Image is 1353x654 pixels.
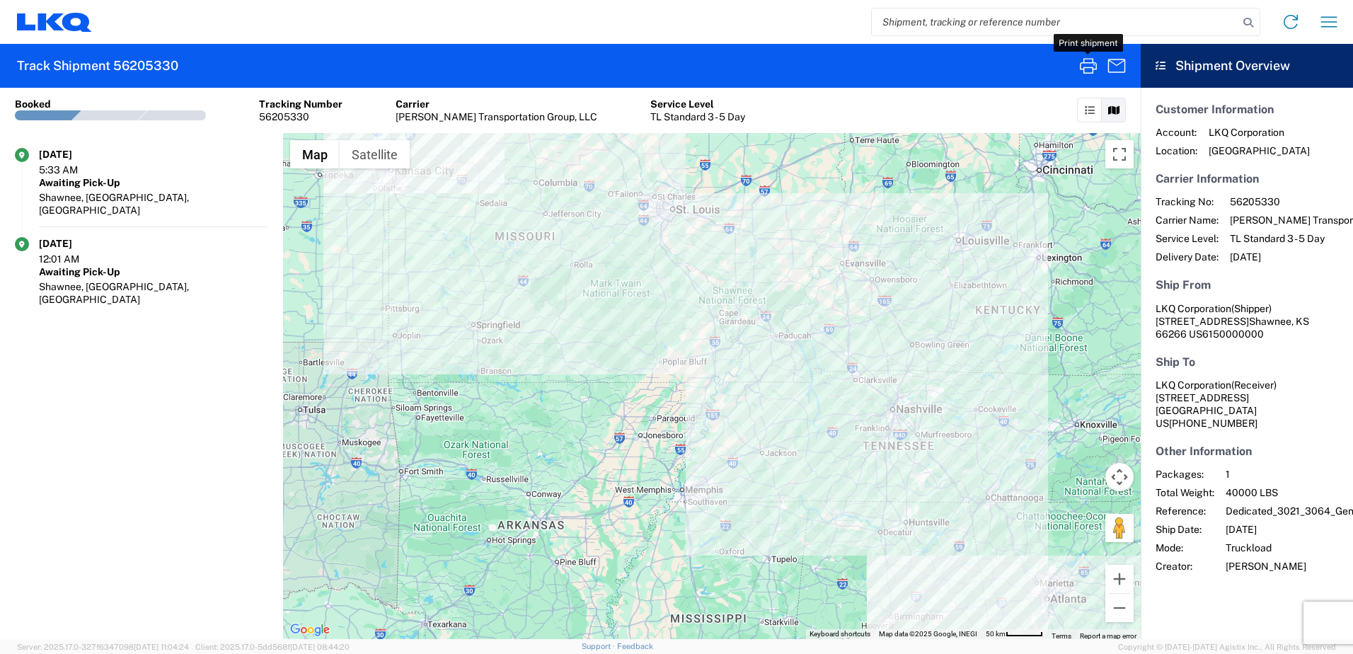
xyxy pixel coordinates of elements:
[396,98,597,110] div: Carrier
[879,630,977,638] span: Map data ©2025 Google, INEGI
[1156,302,1338,340] address: Shawnee, KS 66266 US
[1156,214,1219,226] span: Carrier Name:
[134,643,189,651] span: [DATE] 11:04:24
[1156,486,1214,499] span: Total Weight:
[1156,541,1214,554] span: Mode:
[650,110,745,123] div: TL Standard 3 - 5 Day
[1156,251,1219,263] span: Delivery Date:
[39,163,110,176] div: 5:33 AM
[1156,278,1338,292] h5: Ship From
[287,621,333,639] img: Google
[981,629,1047,639] button: Map Scale: 50 km per 49 pixels
[39,253,110,265] div: 12:01 AM
[39,265,268,278] div: Awaiting Pick-Up
[1156,103,1338,116] h5: Customer Information
[1141,44,1353,88] header: Shipment Overview
[17,643,189,651] span: Server: 2025.17.0-327f6347098
[650,98,745,110] div: Service Level
[15,98,51,110] div: Booked
[290,643,350,651] span: [DATE] 08:44:20
[582,642,617,650] a: Support
[1202,328,1264,340] span: 6150000000
[810,629,870,639] button: Keyboard shortcuts
[1105,565,1134,593] button: Zoom in
[1156,303,1231,314] span: LKQ Corporation
[1080,632,1136,640] a: Report a map error
[1156,232,1219,245] span: Service Level:
[1105,514,1134,542] button: Drag Pegman onto the map to open Street View
[1156,355,1338,369] h5: Ship To
[1156,468,1214,481] span: Packages:
[1231,303,1272,314] span: (Shipper)
[39,280,268,306] div: Shawnee, [GEOGRAPHIC_DATA], [GEOGRAPHIC_DATA]
[287,621,333,639] a: Open this area in Google Maps (opens a new window)
[1156,126,1197,139] span: Account:
[872,8,1238,35] input: Shipment, tracking or reference number
[1209,126,1310,139] span: LKQ Corporation
[1209,144,1310,157] span: [GEOGRAPHIC_DATA]
[195,643,350,651] span: Client: 2025.17.0-5dd568f
[17,57,178,74] h2: Track Shipment 56205330
[986,630,1006,638] span: 50 km
[1169,418,1257,429] span: [PHONE_NUMBER]
[1156,144,1197,157] span: Location:
[1156,172,1338,185] h5: Carrier Information
[396,110,597,123] div: [PERSON_NAME] Transportation Group, LLC
[1156,379,1338,430] address: [GEOGRAPHIC_DATA] US
[39,237,110,250] div: [DATE]
[617,642,653,650] a: Feedback
[1105,463,1134,491] button: Map camera controls
[340,140,410,168] button: Show satellite imagery
[1052,632,1071,640] a: Terms
[1156,444,1338,458] h5: Other Information
[290,140,340,168] button: Show street map
[39,148,110,161] div: [DATE]
[1156,505,1214,517] span: Reference:
[39,191,268,217] div: Shawnee, [GEOGRAPHIC_DATA], [GEOGRAPHIC_DATA]
[1156,523,1214,536] span: Ship Date:
[1105,594,1134,622] button: Zoom out
[1156,316,1249,327] span: [STREET_ADDRESS]
[39,176,268,189] div: Awaiting Pick-Up
[259,110,342,123] div: 56205330
[1156,195,1219,208] span: Tracking No:
[1105,140,1134,168] button: Toggle fullscreen view
[259,98,342,110] div: Tracking Number
[1231,379,1277,391] span: (Receiver)
[1118,641,1336,653] span: Copyright © [DATE]-[DATE] Agistix Inc., All Rights Reserved
[1156,560,1214,573] span: Creator:
[1156,379,1277,403] span: LKQ Corporation [STREET_ADDRESS]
